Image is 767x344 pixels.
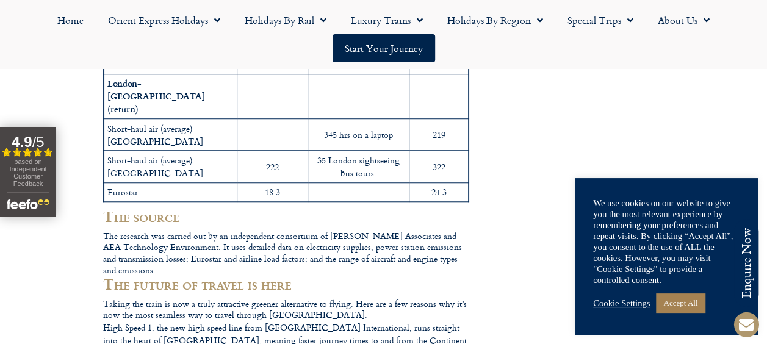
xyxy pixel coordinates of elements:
[103,231,469,276] div: The research was carried out by an independent consortium of [PERSON_NAME] Associates and AEA Tec...
[656,293,705,312] a: Accept All
[646,6,722,34] a: About Us
[237,151,308,182] td: 222
[103,276,469,292] h2: The future of travel is here
[237,182,308,202] td: 18.3
[104,151,237,182] td: Short-haul air (average) [GEOGRAPHIC_DATA]
[103,208,469,224] h2: The source
[409,119,469,151] td: 219
[333,34,435,62] a: Start your Journey
[555,6,646,34] a: Special Trips
[308,119,409,151] td: 345 hrs on a laptop
[339,6,435,34] a: Luxury Trains
[96,6,232,34] a: Orient Express Holidays
[104,119,237,151] td: Short-haul air (average) [GEOGRAPHIC_DATA]
[593,198,740,285] div: We use cookies on our website to give you the most relevant experience by remembering your prefer...
[107,77,205,115] strong: London-[GEOGRAPHIC_DATA] (return)
[308,151,409,182] td: 35 London sightseeing bus tours.
[45,6,96,34] a: Home
[593,298,650,309] a: Cookie Settings
[409,151,469,182] td: 322
[6,6,761,62] nav: Menu
[103,298,469,321] div: Taking the train is now a truly attractive greener alternative to flying. Here are a few reasons ...
[435,6,555,34] a: Holidays by Region
[409,182,469,202] td: 24.3
[104,182,237,202] td: Eurostar
[232,6,339,34] a: Holidays by Rail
